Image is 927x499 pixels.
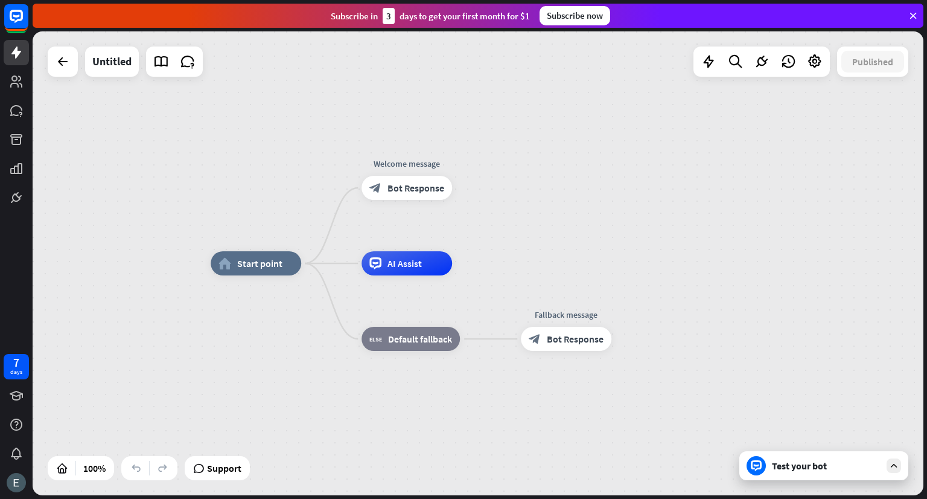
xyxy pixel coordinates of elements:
[540,6,610,25] div: Subscribe now
[512,309,620,321] div: Fallback message
[388,333,452,345] span: Default fallback
[387,182,444,194] span: Bot Response
[547,333,604,345] span: Bot Response
[10,5,46,41] button: Open LiveChat chat widget
[10,368,22,376] div: days
[387,257,422,269] span: AI Assist
[80,459,109,478] div: 100%
[13,357,19,368] div: 7
[92,47,132,77] div: Untitled
[4,354,29,379] a: 7 days
[383,8,395,24] div: 3
[369,333,382,345] i: block_fallback
[772,460,881,472] div: Test your bot
[331,8,530,24] div: Subscribe in days to get your first month for $1
[207,459,241,478] span: Support
[841,51,904,72] button: Published
[237,257,282,269] span: Start point
[218,257,231,269] i: home_2
[529,333,541,345] i: block_bot_response
[369,182,381,194] i: block_bot_response
[352,158,461,170] div: Welcome message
